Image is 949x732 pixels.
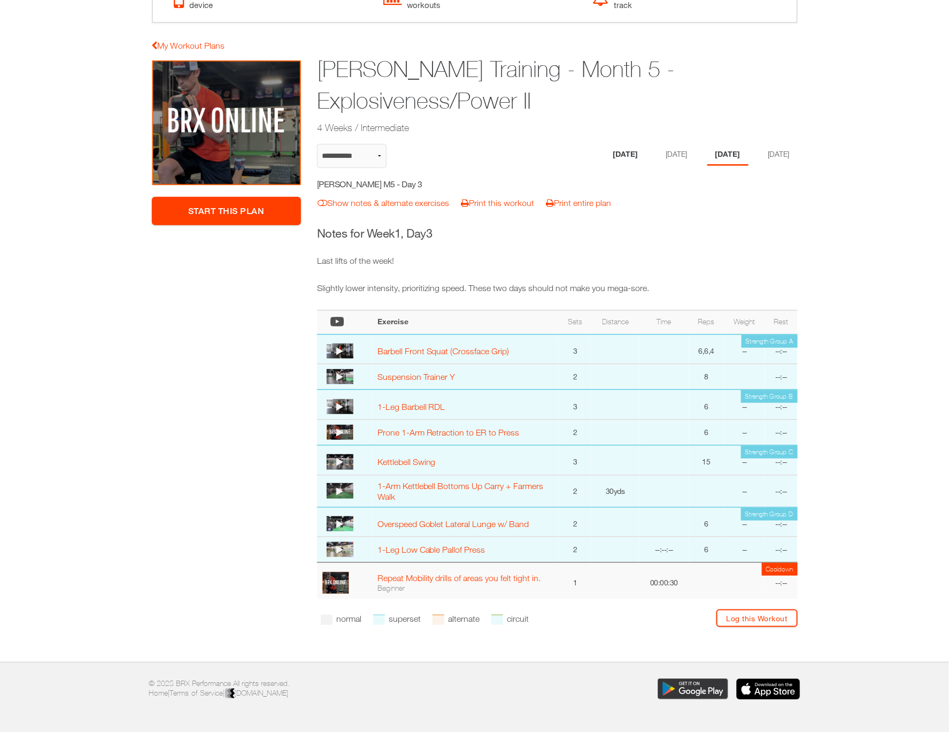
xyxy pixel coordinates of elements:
[658,678,728,700] img: Download the BRX Performance app for Google Play
[377,481,544,501] a: 1-Arm Kettlebell Bottoms Up Carry + Farmers Walk
[321,609,361,628] li: normal
[327,542,353,557] img: thumbnail.png
[327,425,353,440] img: large.PNG
[152,60,302,186] img: Zane McCormick Training - Month 5 - Explosiveness/Power II
[741,508,798,521] td: Strength Group D
[591,475,639,507] td: 30
[170,689,223,697] a: Terms of Service
[317,255,798,266] p: Last lifts of the week!
[614,486,625,495] span: yds
[377,583,554,593] div: Beginner
[317,54,715,117] h1: [PERSON_NAME] Training - Month 5 - Explosiveness/Power II
[327,516,353,531] img: thumbnail.png
[689,507,724,537] td: 6
[559,562,591,599] td: 1
[372,310,559,334] th: Exercise
[658,144,696,166] li: Day 2
[327,399,353,414] img: thumbnail.png
[317,178,508,190] h5: [PERSON_NAME] M5 - Day 3
[742,335,798,348] td: Strength Group A
[317,121,715,134] h2: 4 Weeks / Intermediate
[546,198,611,208] a: Print entire plan
[765,445,797,475] td: --:--
[327,344,353,359] img: thumbnail.png
[765,562,797,599] td: --:--
[395,226,401,240] span: 1
[689,334,724,364] td: 6,6,4
[317,225,798,242] h3: Notes for Week , Day
[724,537,765,562] td: --
[724,420,765,445] td: --
[559,364,591,390] td: 2
[317,283,798,294] p: Slightly lower intensity, prioritizing speed. These two days should not make you mega-sore.
[559,507,591,537] td: 2
[591,310,639,334] th: Distance
[461,198,534,208] a: Print this workout
[433,609,480,628] li: alternate
[639,537,689,562] td: --:--:--
[765,475,797,507] td: --:--
[724,475,765,507] td: --
[689,420,724,445] td: 6
[225,689,289,697] a: [DOMAIN_NAME]
[639,562,689,599] td: 00:00:30
[765,364,797,390] td: --:--
[559,310,591,334] th: Sets
[724,445,765,475] td: --
[639,310,689,334] th: Time
[762,563,798,576] td: Cooldown
[559,420,591,445] td: 2
[327,454,353,469] img: thumbnail.png
[741,390,798,403] td: Strength Group B
[760,144,798,166] li: Day 4
[741,446,798,459] td: Strength Group C
[559,445,591,475] td: 3
[377,346,510,356] a: Barbell Front Squat (Crossface Grip)
[225,689,235,699] img: colorblack-fill
[765,334,797,364] td: --:--
[559,390,591,420] td: 3
[689,310,724,334] th: Reps
[377,402,445,411] a: 1-Leg Barbell RDL
[318,198,449,208] a: Show notes & alternate exercises
[765,537,797,562] td: --:--
[377,457,436,467] a: Kettlebell Swing
[426,226,433,240] span: 3
[689,390,724,420] td: 6
[765,420,797,445] td: --:--
[377,545,485,554] a: 1-Leg Low Cable Pallof Press
[689,364,724,390] td: 8
[605,144,646,166] li: Day 1
[322,572,349,594] img: profile.PNG
[689,445,724,475] td: 15
[724,310,765,334] th: Weight
[152,41,225,50] a: My Workout Plans
[491,609,529,628] li: circuit
[689,537,724,562] td: 6
[724,507,765,537] td: --
[152,197,302,225] a: Start This Plan
[373,609,421,628] li: superset
[765,390,797,420] td: --:--
[327,483,353,498] img: thumbnail.png
[377,519,529,529] a: Overspeed Goblet Lateral Lunge w/ Band
[377,573,541,583] a: Repeat Mobility drills of areas you felt tight in.
[377,428,520,437] a: Prone 1-Arm Retraction to ER to Press
[559,537,591,562] td: 2
[327,369,353,384] img: thumbnail.png
[724,390,765,420] td: --
[559,334,591,364] td: 3
[765,310,797,334] th: Rest
[559,475,591,507] td: 2
[724,334,765,364] td: --
[765,507,797,537] td: --:--
[149,689,168,697] a: Home
[707,144,749,166] li: Day 3
[377,372,456,382] a: Suspension Trainer Y
[716,609,798,627] a: Log this Workout
[149,678,467,699] p: © 2025 BRX Performance All rights reserved. | |
[736,678,800,700] img: Download the BRX Performance app for iOS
